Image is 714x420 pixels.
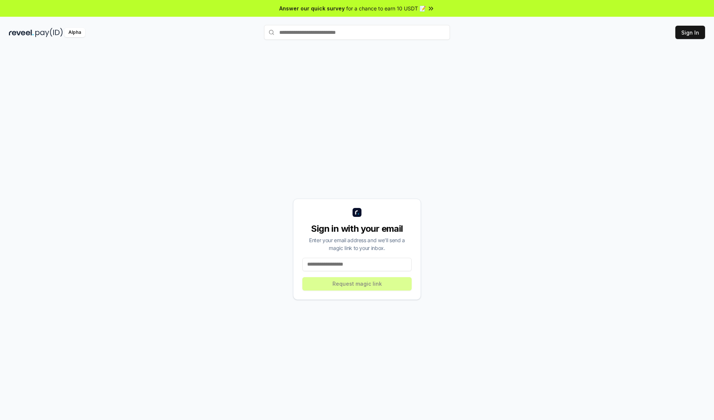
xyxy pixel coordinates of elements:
span: Answer our quick survey [279,4,345,12]
div: Sign in with your email [302,223,412,235]
button: Sign In [675,26,705,39]
div: Enter your email address and we’ll send a magic link to your inbox. [302,236,412,252]
span: for a chance to earn 10 USDT 📝 [346,4,426,12]
img: logo_small [353,208,361,217]
img: pay_id [35,28,63,37]
div: Alpha [64,28,85,37]
img: reveel_dark [9,28,34,37]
